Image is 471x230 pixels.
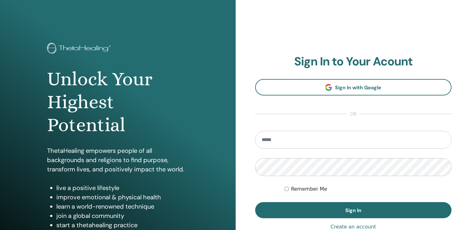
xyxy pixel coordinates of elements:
[56,192,189,202] li: improve emotional & physical health
[285,185,451,193] div: Keep me authenticated indefinitely or until I manually logout
[255,79,452,95] a: Sign In with Google
[56,183,189,192] li: live a positive lifestyle
[56,202,189,211] li: learn a world-renowned technique
[255,202,452,218] button: Sign In
[47,68,189,137] h1: Unlock Your Highest Potential
[335,84,381,91] span: Sign In with Google
[56,211,189,220] li: join a global community
[56,220,189,230] li: start a thetahealing practice
[47,146,189,174] p: ThetaHealing empowers people of all backgrounds and religions to find purpose, transform lives, a...
[347,110,360,118] span: or
[255,55,452,69] h2: Sign In to Your Acount
[291,185,327,193] label: Remember Me
[345,207,361,214] span: Sign In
